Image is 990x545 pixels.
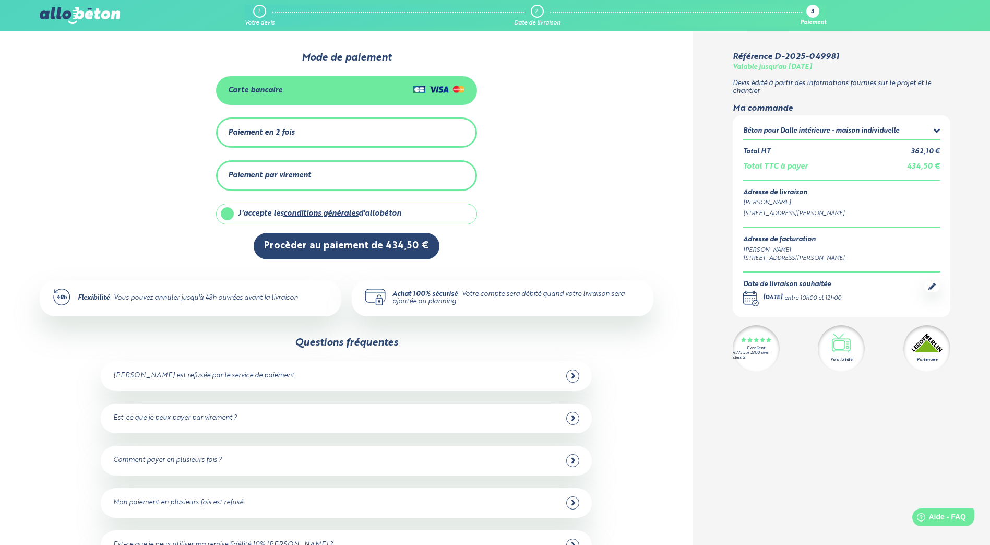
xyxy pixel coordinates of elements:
div: [PERSON_NAME] [743,198,940,207]
div: Référence D-2025-049981 [733,52,839,62]
strong: Flexibilité [78,294,110,301]
p: Devis édité à partir des informations fournies sur le projet et le chantier [733,80,950,95]
div: Paiement [800,20,826,27]
div: Mon paiement en plusieurs fois est refusé [113,499,243,507]
div: Ma commande [733,104,950,113]
div: [DATE] [763,294,782,303]
summary: Béton pour Dalle intérieure - maison individuelle [743,126,940,139]
div: [PERSON_NAME] [743,246,845,255]
div: 1 [258,8,260,15]
div: Partenaire [917,357,937,363]
div: Excellent [747,346,765,351]
div: Mode de paiement [162,52,531,64]
div: Total TTC à payer [743,162,808,171]
img: Cartes de crédit [413,83,465,96]
div: 362,10 € [911,148,940,156]
strong: Achat 100% sécurisé [392,291,458,298]
a: 2 Date de livraison [514,5,560,27]
div: [PERSON_NAME] est refusée par le service de paiement. [113,372,295,380]
div: 3 [811,9,814,16]
iframe: Help widget launcher [897,504,979,534]
a: 1 Votre devis [245,5,275,27]
div: Béton pour Dalle intérieure - maison individuelle [743,127,899,135]
div: entre 10h00 et 12h00 [784,294,841,303]
div: [STREET_ADDRESS][PERSON_NAME] [743,209,940,218]
div: Comment payer en plusieurs fois ? [113,457,222,465]
div: Adresse de livraison [743,189,940,197]
div: Valable jusqu'au [DATE] [733,64,812,72]
div: Total HT [743,148,770,156]
button: Procèder au paiement de 434,50 € [254,233,439,259]
div: Est-ce que je peux payer par virement ? [113,414,237,422]
a: 3 Paiement [800,5,826,27]
div: - Votre compte sera débité quand votre livraison sera ajoutée au planning [392,291,641,306]
div: - [763,294,841,303]
div: J'accepte les d'allobéton [238,209,401,218]
div: Paiement en 2 fois [228,128,294,137]
div: 2 [535,8,538,15]
div: Vu à la télé [830,357,852,363]
img: allobéton [40,7,120,24]
div: Date de livraison [514,20,560,27]
div: 4.7/5 sur 2300 avis clients [733,351,780,360]
div: Adresse de facturation [743,236,845,244]
div: Date de livraison souhaitée [743,281,841,289]
a: conditions générales [283,210,359,217]
span: 434,50 € [907,163,940,170]
div: [STREET_ADDRESS][PERSON_NAME] [743,254,845,263]
div: Questions fréquentes [295,337,398,349]
div: Paiement par virement [228,171,311,180]
div: - Vous pouvez annuler jusqu'à 48h ouvrées avant la livraison [78,294,298,302]
div: Votre devis [245,20,275,27]
div: Carte bancaire [228,86,282,95]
